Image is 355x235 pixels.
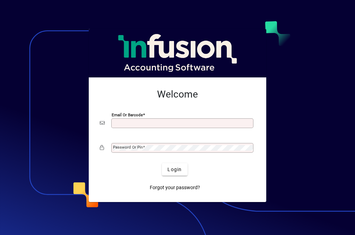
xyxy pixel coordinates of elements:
[150,184,200,191] span: Forgot your password?
[147,181,203,194] a: Forgot your password?
[100,89,255,100] h2: Welcome
[162,163,187,176] button: Login
[167,166,182,173] span: Login
[112,112,143,117] mat-label: Email or Barcode
[113,145,143,150] mat-label: Password or Pin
